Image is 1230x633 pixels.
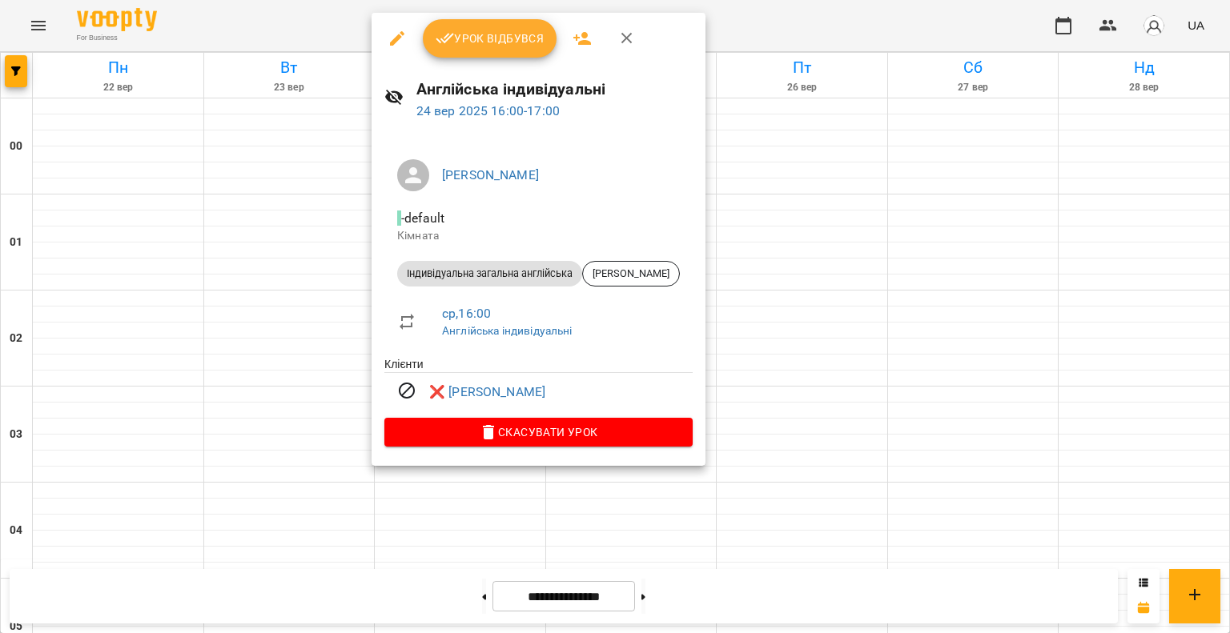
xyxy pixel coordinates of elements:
[384,356,693,418] ul: Клієнти
[442,324,573,337] a: Англійська індивідуальні
[416,77,693,102] h6: Англійська індивідуальні
[397,210,448,226] span: - default
[397,381,416,400] svg: Візит скасовано
[384,418,693,447] button: Скасувати Урок
[423,19,557,58] button: Урок відбувся
[429,383,545,402] a: ❌ [PERSON_NAME]
[442,167,539,182] a: [PERSON_NAME]
[582,261,680,286] div: [PERSON_NAME]
[397,423,680,442] span: Скасувати Урок
[416,103,560,118] a: 24 вер 2025 16:00-17:00
[442,306,491,321] a: ср , 16:00
[583,266,679,281] span: [PERSON_NAME]
[397,228,680,244] p: Кімната
[436,29,545,48] span: Урок відбувся
[397,266,582,281] span: Індивідуальна загальна англійська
